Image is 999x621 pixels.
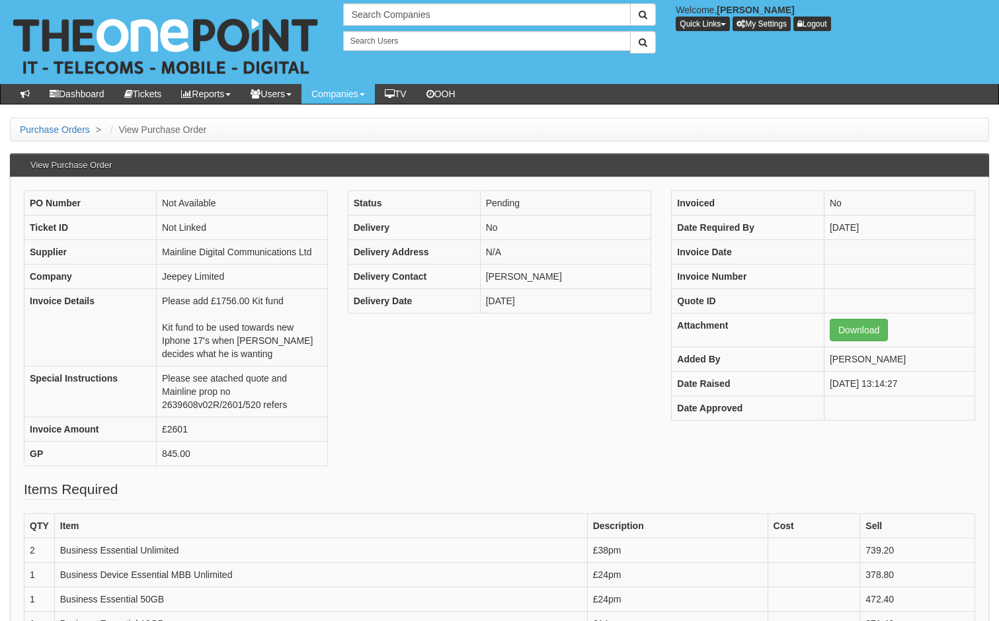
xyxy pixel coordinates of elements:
[587,538,768,563] td: £38pm
[171,84,241,104] a: Reports
[348,265,480,289] th: Delivery Contact
[157,191,328,216] td: Not Available
[417,84,465,104] a: OOH
[587,587,768,612] td: £24pm
[157,265,328,289] td: Jeepey Limited
[348,289,480,313] th: Delivery Date
[587,563,768,587] td: £24pm
[24,538,55,563] td: 2
[54,587,587,612] td: Business Essential 50GB
[676,17,730,31] button: Quick Links
[860,563,975,587] td: 378.80
[40,84,114,104] a: Dashboard
[824,347,975,372] td: [PERSON_NAME]
[301,84,375,104] a: Companies
[672,265,824,289] th: Invoice Number
[20,124,90,135] a: Purchase Orders
[157,417,328,442] td: £2601
[587,514,768,538] th: Description
[157,216,328,240] td: Not Linked
[672,216,824,240] th: Date Required By
[672,240,824,265] th: Invoice Date
[860,514,975,538] th: Sell
[107,123,207,136] li: View Purchase Order
[24,366,157,417] th: Special Instructions
[24,563,55,587] td: 1
[24,289,157,366] th: Invoice Details
[480,216,651,240] td: No
[733,17,791,31] a: My Settings
[157,240,328,265] td: Mainline Digital Communications Ltd
[24,514,55,538] th: QTY
[348,216,480,240] th: Delivery
[824,372,975,396] td: [DATE] 13:14:27
[241,84,301,104] a: Users
[348,191,480,216] th: Status
[824,191,975,216] td: No
[793,17,831,31] a: Logout
[24,587,55,612] td: 1
[672,191,824,216] th: Invoiced
[672,313,824,347] th: Attachment
[24,442,157,466] th: GP
[860,538,975,563] td: 739.20
[343,3,631,26] input: Search Companies
[672,396,824,421] th: Date Approved
[768,514,860,538] th: Cost
[157,366,328,417] td: Please see atached quote and Mainline prop no 2639608v02R/2601/520 refers
[480,289,651,313] td: [DATE]
[343,31,631,51] input: Search Users
[54,538,587,563] td: Business Essential Unlimited
[830,319,888,341] a: Download
[480,191,651,216] td: Pending
[157,289,328,366] td: Please add £1756.00 Kit fund Kit fund to be used towards new Iphone 17's when [PERSON_NAME] decid...
[54,563,587,587] td: Business Device Essential MBB Unlimited
[480,240,651,265] td: N/A
[672,372,824,396] th: Date Raised
[375,84,417,104] a: TV
[348,240,480,265] th: Delivery Address
[24,216,157,240] th: Ticket ID
[672,289,824,313] th: Quote ID
[24,265,157,289] th: Company
[672,347,824,372] th: Added By
[480,265,651,289] td: [PERSON_NAME]
[860,587,975,612] td: 472.40
[666,3,999,31] div: Welcome,
[24,154,118,177] h3: View Purchase Order
[717,5,794,15] b: [PERSON_NAME]
[93,124,104,135] span: >
[824,216,975,240] td: [DATE]
[114,84,172,104] a: Tickets
[24,240,157,265] th: Supplier
[157,442,328,466] td: 845.00
[54,514,587,538] th: Item
[24,191,157,216] th: PO Number
[24,479,118,500] legend: Items Required
[24,417,157,442] th: Invoice Amount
